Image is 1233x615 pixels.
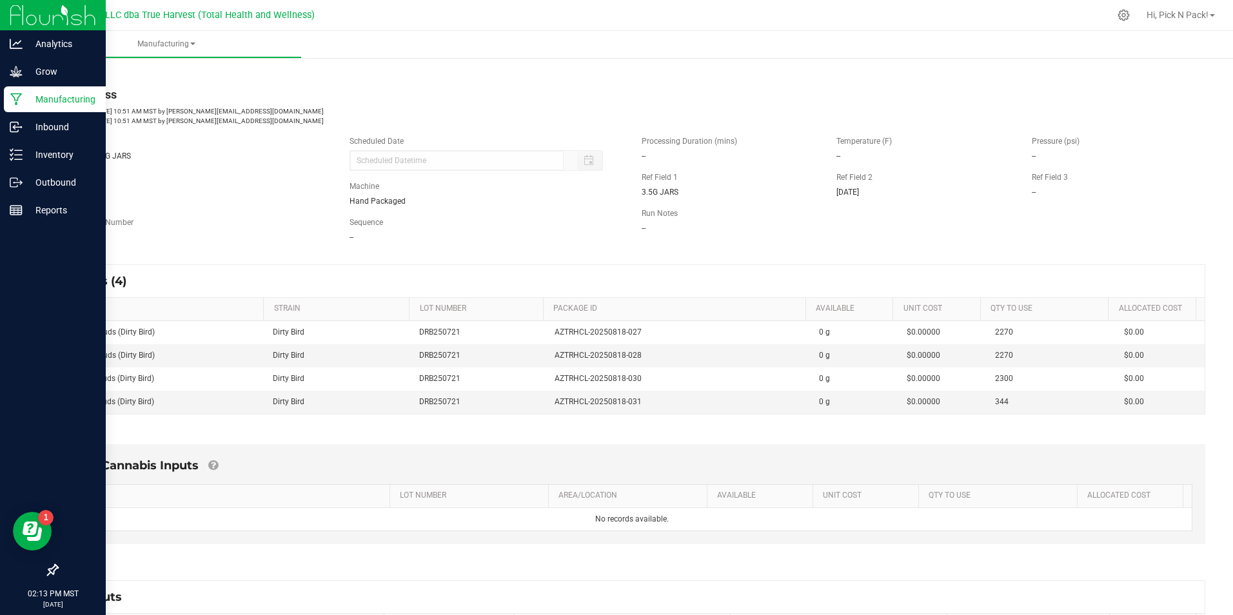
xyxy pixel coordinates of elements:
[816,304,888,314] a: AVAILABLESortable
[1124,351,1144,360] span: $0.00
[419,397,460,406] span: DRB250721
[1087,491,1178,501] a: Allocated CostSortable
[23,36,100,52] p: Analytics
[1124,374,1144,383] span: $0.00
[274,304,404,314] a: STRAINSortable
[1116,9,1132,21] div: Manage settings
[23,202,100,218] p: Reports
[825,351,830,360] span: g
[642,173,678,182] span: Ref Field 1
[823,491,913,501] a: Unit CostSortable
[1119,304,1191,314] a: Allocated CostSortable
[273,327,304,337] span: Dirty Bird
[57,86,622,103] div: In Progress
[1032,188,1036,197] span: --
[825,397,830,406] span: g
[819,374,824,383] span: 0
[836,173,873,182] span: Ref Field 2
[419,327,460,337] span: DRB250721
[350,182,379,191] span: Machine
[67,397,154,406] span: BULK - B Buds (Dirty Bird)
[1032,137,1080,146] span: Pressure (psi)
[10,65,23,78] inline-svg: Grow
[13,512,52,551] iframe: Resource center
[273,397,304,406] span: Dirty Bird
[995,374,1013,383] span: 2300
[642,209,678,218] span: Run Notes
[642,137,737,146] span: Processing Duration (mins)
[419,351,460,360] span: DRB250721
[10,93,23,106] inline-svg: Manufacturing
[717,491,807,501] a: AVAILABLESortable
[555,326,642,338] span: AZTRHCL-20250818-027
[420,304,538,314] a: LOT NUMBERSortable
[72,458,199,473] span: Non-Cannabis Inputs
[10,37,23,50] inline-svg: Analytics
[23,175,100,190] p: Outbound
[419,374,460,383] span: DRB250721
[23,92,100,107] p: Manufacturing
[1124,327,1144,337] span: $0.00
[642,224,646,233] span: --
[995,351,1013,360] span: 2270
[82,491,384,501] a: ITEMSortable
[273,351,304,360] span: Dirty Bird
[10,204,23,217] inline-svg: Reports
[67,374,154,383] span: BULK - B Buds (Dirty Bird)
[350,218,383,227] span: Sequence
[819,327,824,337] span: 0
[23,119,100,135] p: Inbound
[6,600,100,609] p: [DATE]
[57,116,622,126] p: [DATE] 10:51 AM MST by [PERSON_NAME][EMAIL_ADDRESS][DOMAIN_NAME]
[10,121,23,133] inline-svg: Inbound
[6,588,100,600] p: 02:13 PM MST
[57,106,622,116] p: [DATE] 10:51 AM MST by [PERSON_NAME][EMAIL_ADDRESS][DOMAIN_NAME]
[350,233,353,242] span: --
[400,491,543,501] a: LOT NUMBERSortable
[37,10,315,21] span: DXR FINANCE 4 LLC dba True Harvest (Total Health and Wellness)
[23,64,100,79] p: Grow
[1124,397,1144,406] span: $0.00
[10,176,23,189] inline-svg: Outbound
[10,148,23,161] inline-svg: Inventory
[907,374,940,383] span: $0.00000
[819,351,824,360] span: 0
[69,304,259,314] a: ITEMSortable
[836,188,859,197] span: [DATE]
[553,304,800,314] a: PACKAGE IDSortable
[907,351,940,360] span: $0.00000
[1147,10,1208,20] span: Hi, Pick N Pack!
[555,373,642,385] span: AZTRHCL-20250818-030
[1032,151,1036,161] span: --
[558,491,702,501] a: AREA/LOCATIONSortable
[825,374,830,383] span: g
[1032,173,1068,182] span: Ref Field 3
[903,304,976,314] a: Unit CostSortable
[819,397,824,406] span: 0
[555,349,642,362] span: AZTRHCL-20250818-028
[907,397,940,406] span: $0.00000
[991,304,1103,314] a: QTY TO USESortable
[208,458,218,473] a: Add Non-Cannabis items that were also consumed in the run (e.g. gloves and packaging); Also add N...
[907,327,940,337] span: $0.00000
[31,31,301,58] a: Manufacturing
[929,491,1072,501] a: QTY TO USESortable
[836,137,892,146] span: Temperature (F)
[555,396,642,408] span: AZTRHCL-20250818-031
[350,137,404,146] span: Scheduled Date
[273,374,304,383] span: Dirty Bird
[72,508,1192,531] td: No records available.
[642,188,678,197] span: 3.5G JARS
[350,197,406,206] span: Hand Packaged
[995,327,1013,337] span: 2270
[38,510,54,525] iframe: Resource center unread badge
[31,39,301,50] span: Manufacturing
[642,151,646,161] span: --
[995,397,1009,406] span: 344
[825,327,830,337] span: g
[67,351,155,360] span: BULK - A Buds (Dirty Bird)
[67,327,155,337] span: BULK - A Buds (Dirty Bird)
[836,151,840,161] span: --
[23,147,100,162] p: Inventory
